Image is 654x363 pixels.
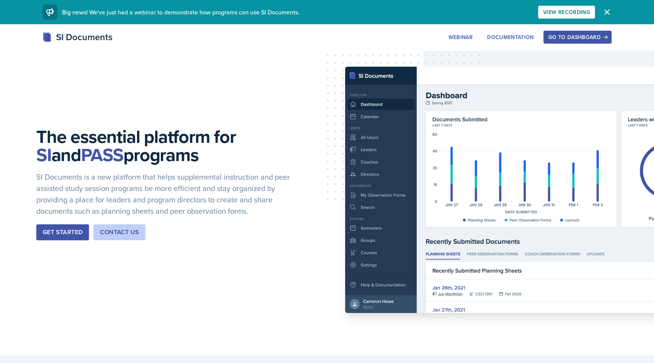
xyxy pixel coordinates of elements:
div: Webinar [448,34,473,40]
button: Documentation [482,31,539,44]
button: Go to Dashboard [543,31,612,44]
span: Big news! We've just had a webinar to demonstrate how programs can use SI Documents. [62,8,299,16]
button: Contact Us [93,224,145,240]
div: Documentation [487,34,534,40]
button: Get Started [36,224,89,240]
button: View Recording [538,6,595,19]
div: Go to Dashboard [548,34,607,40]
div: Contact Us [100,228,139,237]
div: SI Documents [42,30,112,44]
button: Webinar [444,31,478,44]
div: Get Started [43,228,83,237]
div: View Recording [543,9,590,15]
